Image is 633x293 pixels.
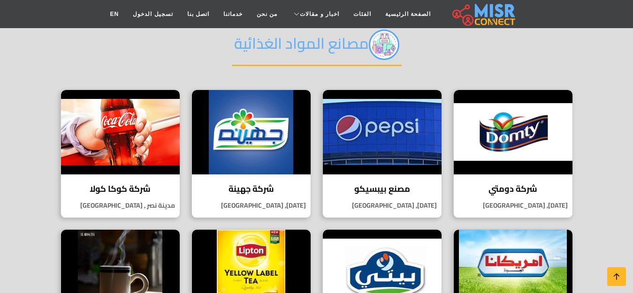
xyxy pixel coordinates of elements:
[199,184,304,194] h4: شركة جهينة
[192,201,311,210] p: [DATE], [GEOGRAPHIC_DATA]
[186,90,317,218] a: شركة جهينة شركة جهينة [DATE], [GEOGRAPHIC_DATA]
[192,90,311,174] img: شركة جهينة
[103,5,126,23] a: EN
[454,90,572,174] img: شركة دومتي
[300,10,339,18] span: اخبار و مقالات
[284,5,346,23] a: اخبار و مقالات
[448,90,579,218] a: شركة دومتي شركة دومتي [DATE], [GEOGRAPHIC_DATA]
[68,184,173,194] h4: شركة كوكا كولا
[461,184,565,194] h4: شركة دومتي
[216,5,250,23] a: خدماتنا
[250,5,284,23] a: من نحن
[454,201,572,210] p: [DATE], [GEOGRAPHIC_DATA]
[369,30,399,60] img: PPC0wiV957oFNXL6SBe2.webp
[126,5,180,23] a: تسجيل الدخول
[346,5,378,23] a: الفئات
[378,5,438,23] a: الصفحة الرئيسية
[323,201,442,210] p: [DATE], [GEOGRAPHIC_DATA]
[232,30,402,66] h2: مصانع المواد الغذائية
[330,184,435,194] h4: مصنع بيبسيكو
[180,5,216,23] a: اتصل بنا
[61,90,180,174] img: شركة كوكا كولا
[55,90,186,218] a: شركة كوكا كولا شركة كوكا كولا مدينة نصر , [GEOGRAPHIC_DATA]
[452,2,515,26] img: main.misr_connect
[323,90,442,174] img: مصنع بيبسيكو
[317,90,448,218] a: مصنع بيبسيكو مصنع بيبسيكو [DATE], [GEOGRAPHIC_DATA]
[61,201,180,210] p: مدينة نصر , [GEOGRAPHIC_DATA]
